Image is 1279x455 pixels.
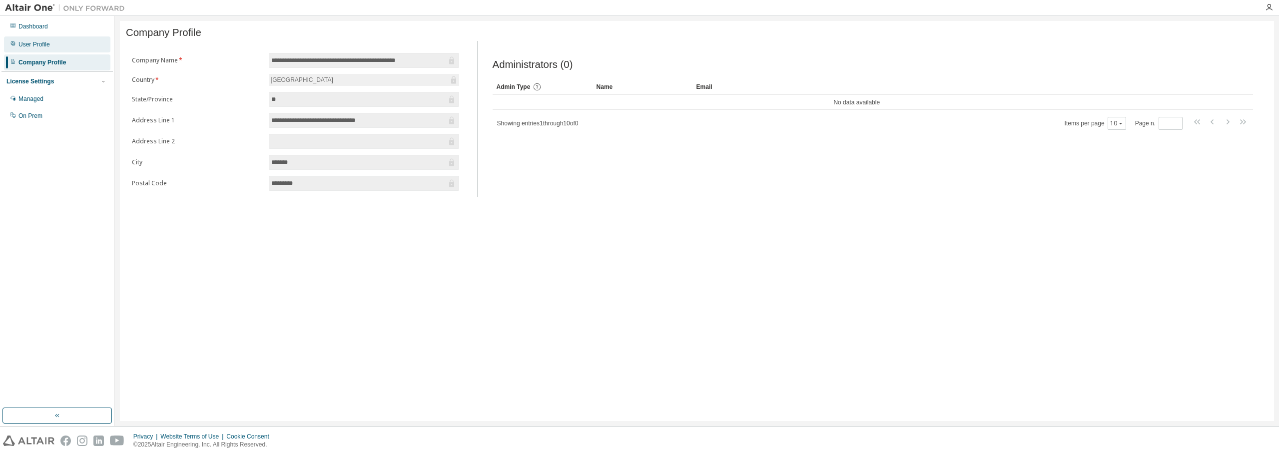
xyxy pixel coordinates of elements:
img: instagram.svg [77,436,87,446]
label: Country [132,76,263,84]
span: Page n. [1135,117,1183,130]
label: Address Line 1 [132,116,263,124]
div: [GEOGRAPHIC_DATA] [269,74,335,85]
button: 10 [1110,119,1124,127]
label: Company Name [132,56,263,64]
img: altair_logo.svg [3,436,54,446]
div: License Settings [6,77,54,85]
img: facebook.svg [60,436,71,446]
div: Email [696,79,788,95]
span: Company Profile [126,27,201,38]
img: Altair One [5,3,130,13]
div: Dashboard [18,22,48,30]
div: On Prem [18,112,42,120]
label: Address Line 2 [132,137,263,145]
label: Postal Code [132,179,263,187]
p: © 2025 Altair Engineering, Inc. All Rights Reserved. [133,441,275,449]
span: Administrators (0) [493,59,573,70]
span: Admin Type [497,83,531,90]
label: State/Province [132,95,263,103]
div: Website Terms of Use [160,433,226,441]
div: Cookie Consent [226,433,275,441]
span: Items per page [1065,117,1126,130]
td: No data available [493,95,1221,110]
div: User Profile [18,40,50,48]
div: Name [597,79,688,95]
img: youtube.svg [110,436,124,446]
div: Company Profile [18,58,66,66]
div: Managed [18,95,43,103]
div: [GEOGRAPHIC_DATA] [269,74,459,86]
div: Privacy [133,433,160,441]
span: Showing entries 1 through 10 of 0 [497,120,579,127]
label: City [132,158,263,166]
img: linkedin.svg [93,436,104,446]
